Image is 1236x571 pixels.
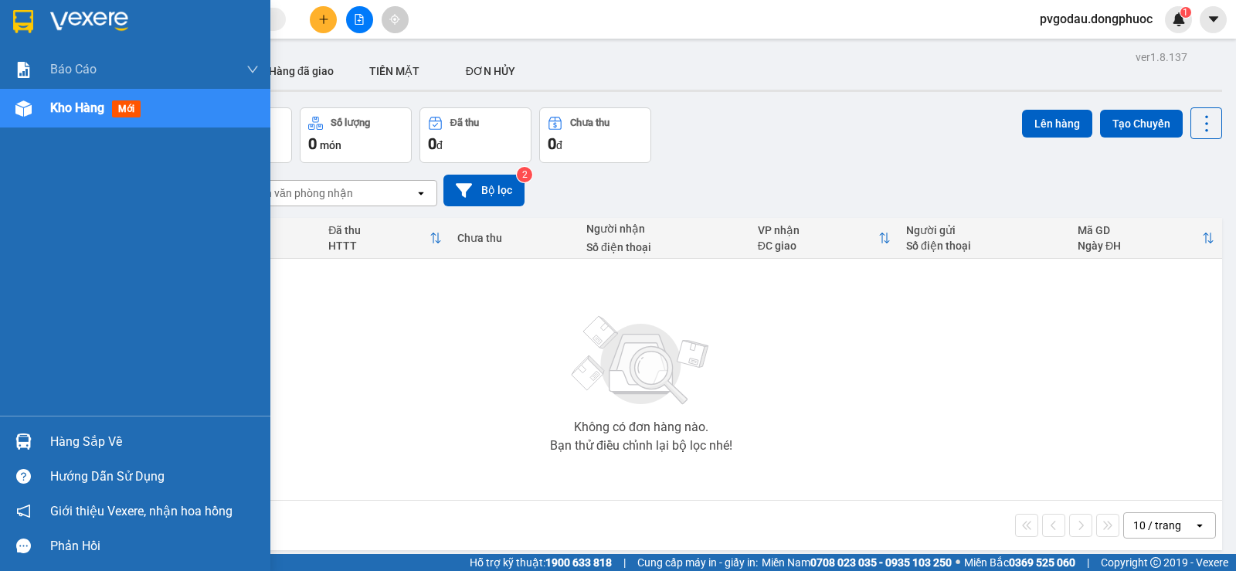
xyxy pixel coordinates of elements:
div: VP nhận [758,224,878,236]
span: Báo cáo [50,59,97,79]
sup: 1 [1180,7,1191,18]
span: message [16,539,31,553]
div: Mã GD [1078,224,1202,236]
th: Toggle SortBy [321,218,450,259]
div: HTTT [328,240,430,252]
button: Tạo Chuyến [1100,110,1183,138]
div: Số điện thoại [906,240,1062,252]
svg: open [1194,519,1206,532]
span: ĐƠN HỦY [466,65,515,77]
span: down [246,63,259,76]
button: caret-down [1200,6,1227,33]
button: Hàng đã giao [256,53,346,90]
button: Chưa thu0đ [539,107,651,163]
button: plus [310,6,337,33]
div: Hướng dẫn sử dụng [50,465,259,488]
svg: open [415,187,427,199]
span: pvgodau.dongphuoc [1027,9,1165,29]
span: TIỀN MẶT [369,65,419,77]
div: Số điện thoại [586,241,742,253]
img: warehouse-icon [15,433,32,450]
strong: 1900 633 818 [545,556,612,569]
img: svg+xml;base64,PHN2ZyBjbGFzcz0ibGlzdC1wbHVnX19zdmciIHhtbG5zPSJodHRwOi8vd3d3LnczLm9yZy8yMDAwL3N2Zy... [564,307,718,415]
span: đ [556,139,562,151]
span: 1 [1183,7,1188,18]
span: question-circle [16,469,31,484]
span: plus [318,14,329,25]
span: đ [436,139,443,151]
img: logo-vxr [13,10,33,33]
div: 10 / trang [1133,518,1181,533]
div: ĐC giao [758,240,878,252]
span: | [1087,554,1089,571]
div: Người gửi [906,224,1062,236]
span: copyright [1150,557,1161,568]
div: Phản hồi [50,535,259,558]
span: Hỗ trợ kỹ thuật: [470,554,612,571]
button: aim [382,6,409,33]
button: Bộ lọc [443,175,525,206]
span: Cung cấp máy in - giấy in: [637,554,758,571]
span: Miền Nam [762,554,952,571]
button: Số lượng0món [300,107,412,163]
span: ⚪️ [956,559,960,566]
div: ver 1.8.137 [1136,49,1187,66]
th: Toggle SortBy [750,218,898,259]
div: Đã thu [450,117,479,128]
th: Toggle SortBy [1070,218,1222,259]
span: Miền Bắc [964,554,1075,571]
button: Lên hàng [1022,110,1092,138]
img: icon-new-feature [1172,12,1186,26]
span: 0 [428,134,436,153]
span: món [320,139,341,151]
span: notification [16,504,31,518]
div: Chọn văn phòng nhận [246,185,353,201]
span: caret-down [1207,12,1221,26]
div: Chưa thu [457,232,571,244]
div: Chưa thu [570,117,610,128]
strong: 0369 525 060 [1009,556,1075,569]
span: | [623,554,626,571]
span: mới [112,100,141,117]
span: 0 [548,134,556,153]
img: solution-icon [15,62,32,78]
button: file-add [346,6,373,33]
span: aim [389,14,400,25]
div: Ngày ĐH [1078,240,1202,252]
div: Số lượng [331,117,370,128]
span: Giới thiệu Vexere, nhận hoa hồng [50,501,233,521]
div: Hàng sắp về [50,430,259,454]
span: file-add [354,14,365,25]
div: Người nhận [586,223,742,235]
span: Kho hàng [50,100,104,115]
div: Đã thu [328,224,430,236]
img: warehouse-icon [15,100,32,117]
div: Bạn thử điều chỉnh lại bộ lọc nhé! [550,440,732,452]
sup: 2 [517,167,532,182]
strong: 0708 023 035 - 0935 103 250 [810,556,952,569]
span: 0 [308,134,317,153]
div: Không có đơn hàng nào. [574,421,708,433]
button: Đã thu0đ [419,107,531,163]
